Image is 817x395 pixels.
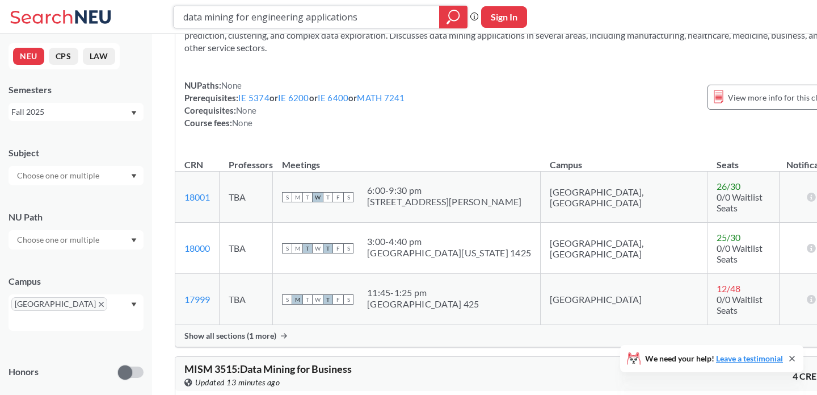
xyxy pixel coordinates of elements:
span: MISM 3515 : Data Mining for Business [184,363,352,375]
span: W [313,243,323,253]
td: TBA [220,274,273,325]
input: Class, professor, course number, "phrase" [182,7,431,27]
span: F [333,243,343,253]
span: S [282,192,292,202]
a: IE 6200 [278,93,309,103]
th: Seats [707,147,779,172]
p: Honors [9,365,39,379]
div: 3:00 - 4:40 pm [367,236,531,247]
span: None [221,80,242,90]
span: T [323,294,333,305]
a: MATH 7241 [357,93,405,103]
div: CRN [184,159,203,171]
div: magnifying glass [439,6,468,28]
span: 25 / 30 [717,232,740,243]
span: 26 / 30 [717,181,740,192]
div: 11:45 - 1:25 pm [367,287,479,298]
span: S [343,294,353,305]
span: S [343,192,353,202]
div: [GEOGRAPHIC_DATA] 425 [367,298,479,310]
span: 0/0 Waitlist Seats [717,192,763,213]
span: S [282,243,292,253]
svg: Dropdown arrow [131,111,137,115]
span: T [302,243,313,253]
button: Sign In [481,6,527,28]
span: F [333,192,343,202]
td: TBA [220,172,273,223]
div: NU Path [9,211,144,223]
span: W [313,294,323,305]
div: NUPaths: Prerequisites: or or or Corequisites: Course fees: [184,79,405,129]
span: None [232,118,252,128]
div: [STREET_ADDRESS][PERSON_NAME] [367,196,521,207]
a: 17999 [184,294,210,305]
div: Dropdown arrow [9,230,144,250]
span: 0/0 Waitlist Seats [717,243,763,264]
div: Dropdown arrow [9,166,144,185]
svg: X to remove pill [99,302,104,307]
span: 0/0 Waitlist Seats [717,294,763,315]
span: Updated 13 minutes ago [195,376,280,389]
div: Subject [9,147,144,159]
span: S [282,294,292,305]
span: M [292,294,302,305]
svg: magnifying glass [447,9,460,25]
span: 12 / 48 [717,283,740,294]
span: F [333,294,343,305]
div: Fall 2025Dropdown arrow [9,103,144,121]
a: 18001 [184,192,210,202]
span: S [343,243,353,253]
button: LAW [83,48,115,65]
td: [GEOGRAPHIC_DATA], [GEOGRAPHIC_DATA] [541,223,707,274]
a: Leave a testimonial [716,354,783,363]
div: 6:00 - 9:30 pm [367,185,521,196]
div: Fall 2025 [11,106,130,118]
span: T [302,192,313,202]
th: Campus [541,147,707,172]
span: W [313,192,323,202]
span: M [292,243,302,253]
span: T [302,294,313,305]
span: T [323,192,333,202]
a: IE 5374 [238,93,269,103]
div: Semesters [9,84,144,96]
svg: Dropdown arrow [131,174,137,178]
svg: Dropdown arrow [131,238,137,243]
span: [GEOGRAPHIC_DATA]X to remove pill [11,297,107,311]
td: TBA [220,223,273,274]
button: NEU [13,48,44,65]
a: IE 6400 [318,93,349,103]
svg: Dropdown arrow [131,302,137,307]
input: Choose one or multiple [11,233,107,247]
span: We need your help! [645,355,783,363]
span: T [323,243,333,253]
th: Meetings [273,147,541,172]
input: Choose one or multiple [11,169,107,182]
span: None [236,105,256,115]
button: CPS [49,48,78,65]
a: 18000 [184,243,210,253]
span: M [292,192,302,202]
td: [GEOGRAPHIC_DATA] [541,274,707,325]
div: [GEOGRAPHIC_DATA]X to remove pillDropdown arrow [9,294,144,331]
div: Campus [9,275,144,288]
div: [GEOGRAPHIC_DATA][US_STATE] 1425 [367,247,531,259]
th: Professors [220,147,273,172]
td: [GEOGRAPHIC_DATA], [GEOGRAPHIC_DATA] [541,172,707,223]
span: Show all sections (1 more) [184,331,276,341]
